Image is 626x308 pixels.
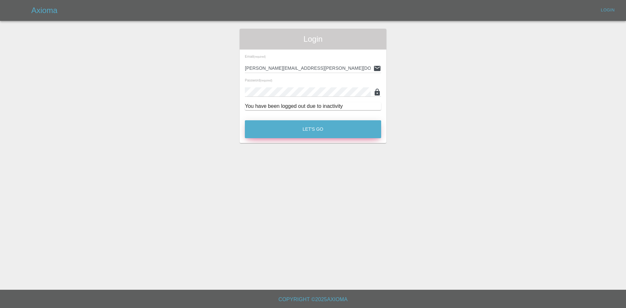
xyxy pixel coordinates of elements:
button: Let's Go [245,120,381,138]
small: (required) [254,55,266,58]
span: Password [245,78,272,82]
a: Login [597,5,618,15]
h5: Axioma [31,5,57,16]
h6: Copyright © 2025 Axioma [5,295,621,304]
span: Email [245,54,266,58]
span: Login [245,34,381,44]
div: You have been logged out due to inactivity [245,102,381,110]
small: (required) [260,79,272,82]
